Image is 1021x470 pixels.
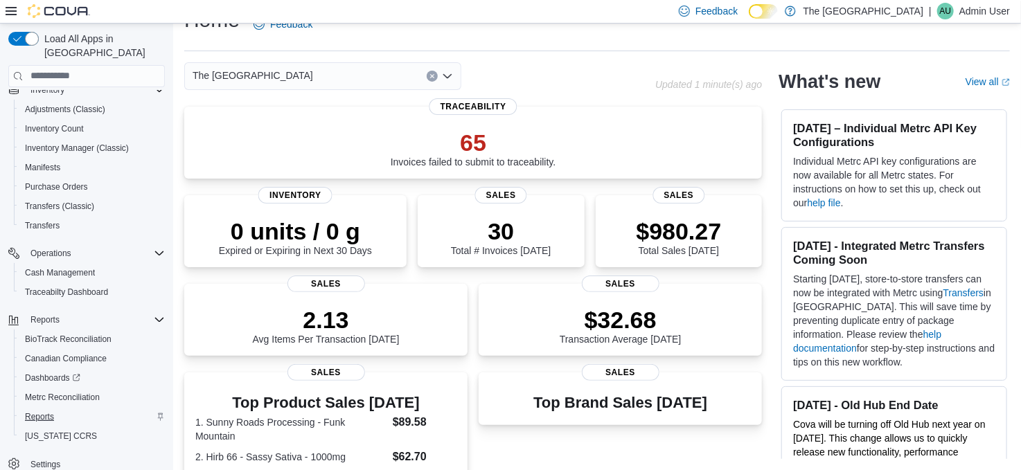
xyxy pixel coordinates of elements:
dt: 1. Sunny Roads Processing - Funk Mountain [195,415,387,443]
span: Dashboards [25,372,80,383]
a: Transfers [19,217,65,234]
span: Adjustments (Classic) [19,101,165,118]
span: Reports [30,314,60,325]
button: Inventory [25,82,70,98]
a: Cash Management [19,264,100,281]
a: Feedback [248,10,318,38]
p: Starting [DATE], store-to-store transfers can now be integrated with Metrc using in [GEOGRAPHIC_D... [793,272,995,369]
span: Inventory [25,82,165,98]
span: Traceability [429,98,517,115]
p: 2.13 [253,306,400,334]
span: Traceabilty Dashboard [19,284,165,300]
span: Sales [287,364,365,381]
span: Metrc Reconciliation [25,392,100,403]
div: Avg Items Per Transaction [DATE] [253,306,400,345]
button: Inventory [3,80,170,100]
span: Inventory Count [19,120,165,137]
button: Operations [3,244,170,263]
img: Cova [28,4,90,18]
a: Inventory Manager (Classic) [19,140,134,156]
span: Dashboards [19,370,165,386]
span: Purchase Orders [19,179,165,195]
span: Sales [652,187,704,204]
svg: External link [1002,78,1010,87]
div: Admin User [937,3,954,19]
span: The [GEOGRAPHIC_DATA] [193,67,313,84]
span: Settings [30,459,60,470]
span: Transfers (Classic) [25,201,94,212]
h3: Top Product Sales [DATE] [195,395,456,411]
h2: What's new [779,71,880,93]
p: 65 [391,129,556,156]
dt: 2. Hirb 66 - Sassy Sativa - 1000mg [195,450,387,464]
a: BioTrack Reconciliation [19,331,117,347]
button: Manifests [14,158,170,177]
span: [US_STATE] CCRS [25,431,97,442]
p: The [GEOGRAPHIC_DATA] [803,3,923,19]
span: Inventory Manager (Classic) [19,140,165,156]
h3: [DATE] - Old Hub End Date [793,398,995,412]
span: BioTrack Reconciliation [25,334,112,345]
span: Washington CCRS [19,428,165,444]
span: Inventory [30,84,64,96]
input: Dark Mode [749,4,778,19]
p: $32.68 [560,306,682,334]
span: Reports [19,408,165,425]
button: Transfers (Classic) [14,197,170,216]
button: Inventory Count [14,119,170,138]
span: Purchase Orders [25,181,88,192]
button: Canadian Compliance [14,349,170,368]
a: View allExternal link [966,76,1010,87]
span: BioTrack Reconciliation [19,331,165,347]
p: 30 [451,217,551,245]
span: AU [940,3,952,19]
span: Transfers [25,220,60,231]
div: Total Sales [DATE] [636,217,721,256]
span: Manifests [19,159,165,176]
a: Inventory Count [19,120,89,137]
button: Adjustments (Classic) [14,100,170,119]
a: help documentation [793,329,941,354]
p: Individual Metrc API key configurations are now available for all Metrc states. For instructions ... [793,154,995,210]
span: Reports [25,411,54,422]
dd: $62.70 [393,449,456,465]
span: Reports [25,311,165,328]
button: [US_STATE] CCRS [14,426,170,446]
p: $980.27 [636,217,721,245]
span: Metrc Reconciliation [19,389,165,406]
span: Inventory Manager (Classic) [25,143,129,154]
a: Transfers [943,287,984,298]
button: BioTrack Reconciliation [14,329,170,349]
span: Canadian Compliance [19,350,165,367]
p: | [929,3,932,19]
a: Dashboards [14,368,170,388]
a: Reports [19,408,60,425]
span: Adjustments (Classic) [25,104,105,115]
span: Transfers [19,217,165,234]
span: Feedback [695,4,738,18]
a: Adjustments (Classic) [19,101,111,118]
button: Clear input [427,71,438,82]
span: Load All Apps in [GEOGRAPHIC_DATA] [39,32,165,60]
span: Manifests [25,162,60,173]
a: [US_STATE] CCRS [19,428,103,444]
a: Metrc Reconciliation [19,389,105,406]
div: Invoices failed to submit to traceability. [391,129,556,168]
span: Operations [30,248,71,259]
button: Cash Management [14,263,170,282]
h3: Top Brand Sales [DATE] [533,395,707,411]
a: help file [808,197,841,208]
p: Updated 1 minute(s) ago [655,79,762,90]
p: 0 units / 0 g [219,217,372,245]
div: Total # Invoices [DATE] [451,217,551,256]
div: Expired or Expiring in Next 30 Days [219,217,372,256]
dd: $89.58 [393,414,456,431]
span: Inventory Count [25,123,84,134]
button: Reports [3,310,170,329]
a: Traceabilty Dashboard [19,284,114,300]
button: Purchase Orders [14,177,170,197]
button: Transfers [14,216,170,235]
button: Inventory Manager (Classic) [14,138,170,158]
h3: [DATE] – Individual Metrc API Key Configurations [793,121,995,149]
